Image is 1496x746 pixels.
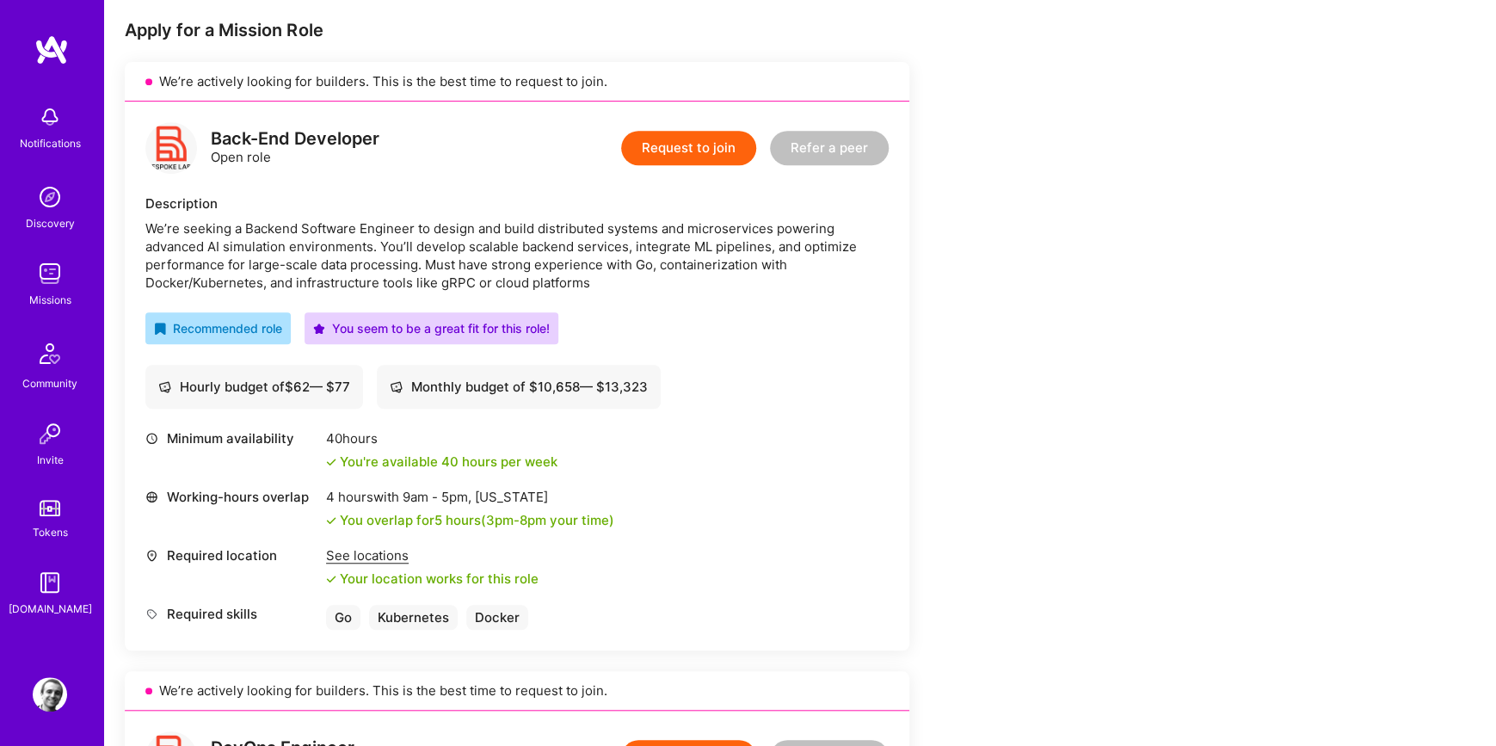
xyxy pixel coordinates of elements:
i: icon Tag [145,607,158,620]
div: We’re actively looking for builders. This is the best time to request to join. [125,671,909,711]
div: You overlap for 5 hours ( your time) [340,511,614,529]
div: Tokens [33,523,68,541]
div: 4 hours with [US_STATE] [326,488,614,506]
img: logo [34,34,69,65]
div: Invite [37,451,64,469]
div: We’re seeking a Backend Software Engineer to design and build distributed systems and microservic... [145,219,889,292]
div: Community [22,374,77,392]
i: icon RecommendedBadge [154,323,166,335]
img: tokens [40,500,60,516]
div: Notifications [20,134,81,152]
div: Your location works for this role [326,570,539,588]
i: icon Check [326,457,336,467]
div: You're available 40 hours per week [326,453,557,471]
div: Docker [466,605,528,630]
div: Required skills [145,605,317,623]
button: Request to join [621,131,756,165]
div: You seem to be a great fit for this role! [313,319,550,337]
i: icon World [145,490,158,503]
span: 3pm - 8pm [486,512,546,528]
button: Refer a peer [770,131,889,165]
div: Kubernetes [369,605,458,630]
img: guide book [33,565,67,600]
i: icon PurpleStar [313,323,325,335]
img: Invite [33,416,67,451]
i: icon Clock [145,432,158,445]
img: bell [33,100,67,134]
img: Community [29,333,71,374]
i: icon Check [326,574,336,584]
div: Go [326,605,360,630]
img: discovery [33,180,67,214]
div: Open role [211,130,379,166]
img: User Avatar [33,677,67,712]
div: Apply for a Mission Role [125,19,909,41]
div: 40 hours [326,429,557,447]
i: icon Cash [158,380,171,393]
div: Missions [29,291,71,309]
div: We’re actively looking for builders. This is the best time to request to join. [125,62,909,102]
div: Working-hours overlap [145,488,317,506]
div: Monthly budget of $ 10,658 — $ 13,323 [390,378,648,396]
span: 9am - 5pm , [399,489,475,505]
a: User Avatar [28,677,71,712]
div: See locations [326,546,539,564]
div: Hourly budget of $ 62 — $ 77 [158,378,350,396]
img: teamwork [33,256,67,291]
i: icon Location [145,549,158,562]
i: icon Cash [390,380,403,393]
div: Recommended role [154,319,282,337]
div: Back-End Developer [211,130,379,148]
div: Required location [145,546,317,564]
img: logo [145,122,197,174]
i: icon Check [326,515,336,526]
div: [DOMAIN_NAME] [9,600,92,618]
div: Description [145,194,889,213]
div: Discovery [26,214,75,232]
div: Minimum availability [145,429,317,447]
